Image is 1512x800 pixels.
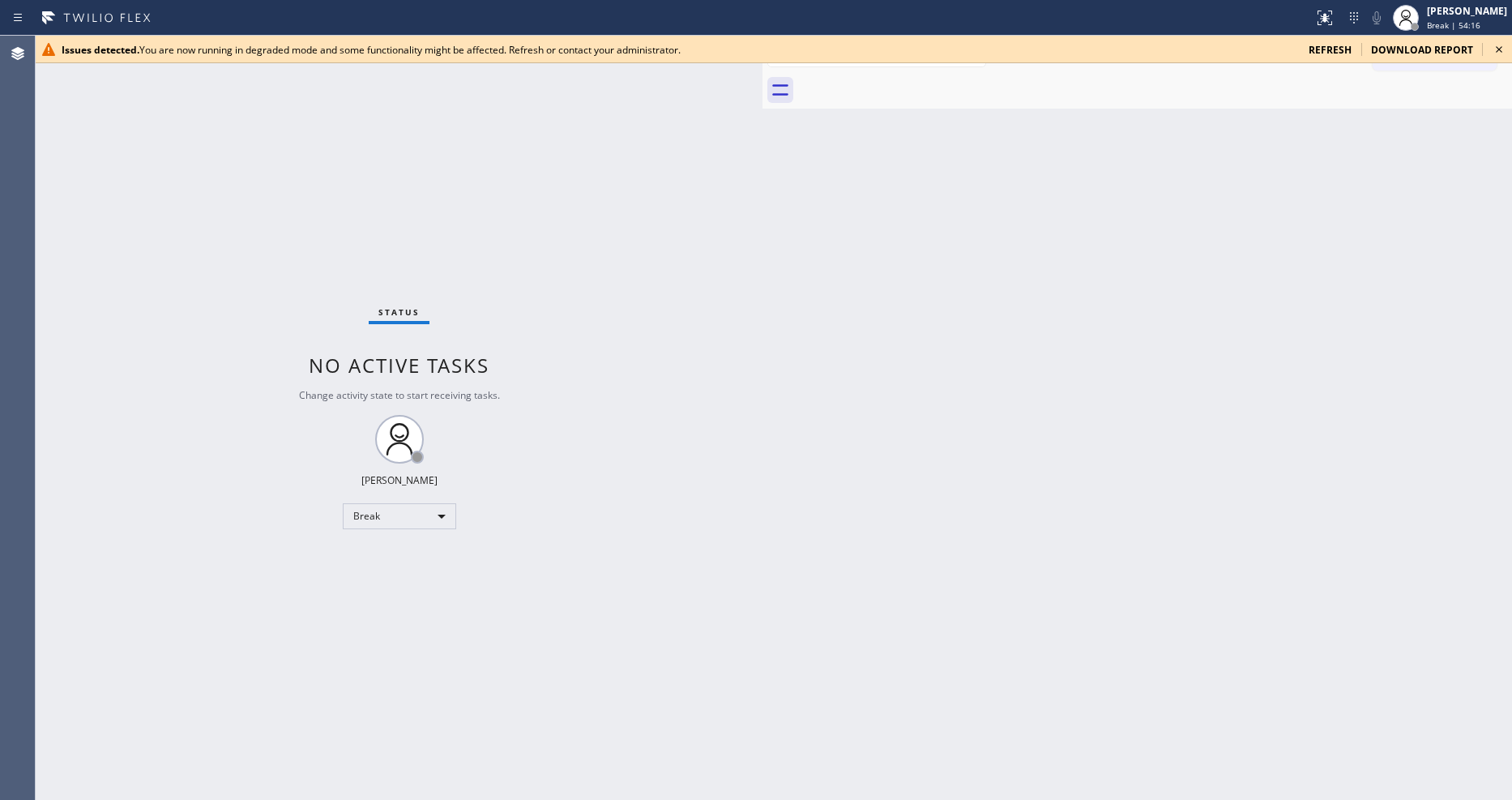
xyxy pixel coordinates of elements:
button: Mute [1365,6,1388,29]
div: You are now running in degraded mode and some functionality might be affected. Refresh or contact... [62,43,1296,57]
span: Status [378,306,420,318]
div: [PERSON_NAME] [1427,4,1507,18]
b: Issues detected. [62,43,139,57]
span: refresh [1309,43,1352,57]
span: Break | 54:16 [1427,19,1480,31]
span: download report [1371,43,1473,57]
span: Change activity state to start receiving tasks. [299,388,500,402]
span: No active tasks [309,352,489,379]
div: [PERSON_NAME] [361,473,438,487]
div: Break [343,503,456,529]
